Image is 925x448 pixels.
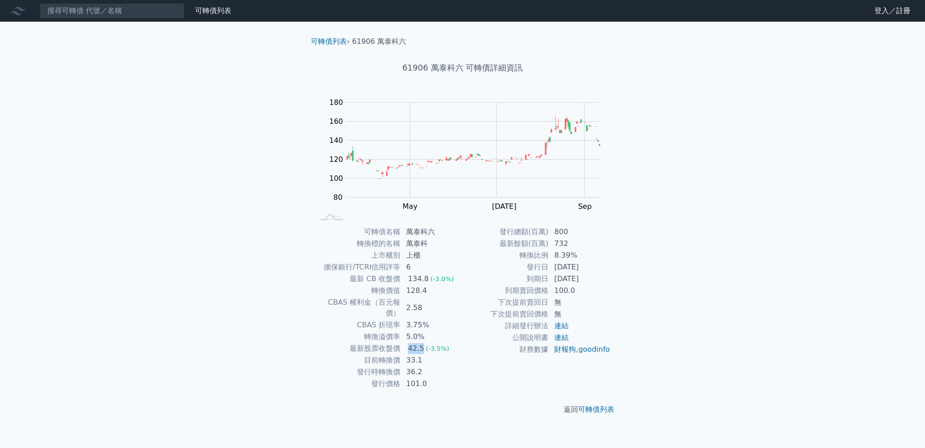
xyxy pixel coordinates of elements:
[314,354,401,366] td: 目前轉換價
[333,193,342,202] tspan: 80
[401,297,462,319] td: 2.58
[492,202,516,211] tspan: [DATE]
[402,202,417,211] tspan: May
[314,285,401,297] td: 轉換價值
[352,36,406,47] li: 61906 萬泰科六
[314,331,401,343] td: 轉換溢價率
[401,238,462,250] td: 萬泰科
[578,202,592,211] tspan: Sep
[401,378,462,390] td: 101.0
[401,319,462,331] td: 3.75%
[329,174,343,183] tspan: 100
[880,405,925,448] iframe: Chat Widget
[549,226,611,238] td: 800
[401,250,462,261] td: 上櫃
[195,6,231,15] a: 可轉債列表
[406,343,426,354] div: 42.5
[401,285,462,297] td: 128.4
[311,36,350,47] li: ›
[329,155,343,164] tspan: 120
[462,320,549,332] td: 詳細發行辦法
[880,405,925,448] div: 聊天小工具
[304,61,621,74] h1: 61906 萬泰科六 可轉債詳細資訊
[554,321,569,330] a: 連結
[311,37,347,46] a: 可轉債列表
[401,226,462,238] td: 萬泰科六
[549,297,611,308] td: 無
[314,343,401,354] td: 最新股票收盤價
[554,333,569,342] a: 連結
[314,297,401,319] td: CBAS 權利金（百元報價）
[549,238,611,250] td: 732
[314,378,401,390] td: 發行價格
[462,273,549,285] td: 到期日
[401,354,462,366] td: 33.1
[406,274,430,284] div: 134.8
[554,345,576,354] a: 財報狗
[549,273,611,285] td: [DATE]
[314,261,401,273] td: 擔保銀行/TCRI信用評等
[430,275,454,283] span: (-3.0%)
[329,136,343,145] tspan: 140
[462,238,549,250] td: 最新餘額(百萬)
[314,238,401,250] td: 轉換標的名稱
[314,250,401,261] td: 上市櫃別
[462,344,549,355] td: 財務數據
[578,405,614,414] a: 可轉債列表
[401,331,462,343] td: 5.0%
[304,404,621,415] p: 返回
[401,366,462,378] td: 36.2
[549,308,611,320] td: 無
[314,319,401,331] td: CBAS 折現率
[329,98,343,107] tspan: 180
[325,98,614,229] g: Chart
[549,250,611,261] td: 8.39%
[462,285,549,297] td: 到期賣回價格
[314,273,401,285] td: 最新 CB 收盤價
[549,344,611,355] td: ,
[549,261,611,273] td: [DATE]
[314,226,401,238] td: 可轉債名稱
[549,285,611,297] td: 100.0
[462,297,549,308] td: 下次提前賣回日
[462,261,549,273] td: 發行日
[867,4,918,18] a: 登入／註冊
[462,250,549,261] td: 轉換比例
[329,117,343,126] tspan: 160
[426,345,449,352] span: (-3.5%)
[578,345,610,354] a: goodinfo
[462,332,549,344] td: 公開說明書
[462,226,549,238] td: 發行總額(百萬)
[40,3,184,19] input: 搜尋可轉債 代號／名稱
[314,366,401,378] td: 發行時轉換價
[462,308,549,320] td: 下次提前賣回價格
[401,261,462,273] td: 6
